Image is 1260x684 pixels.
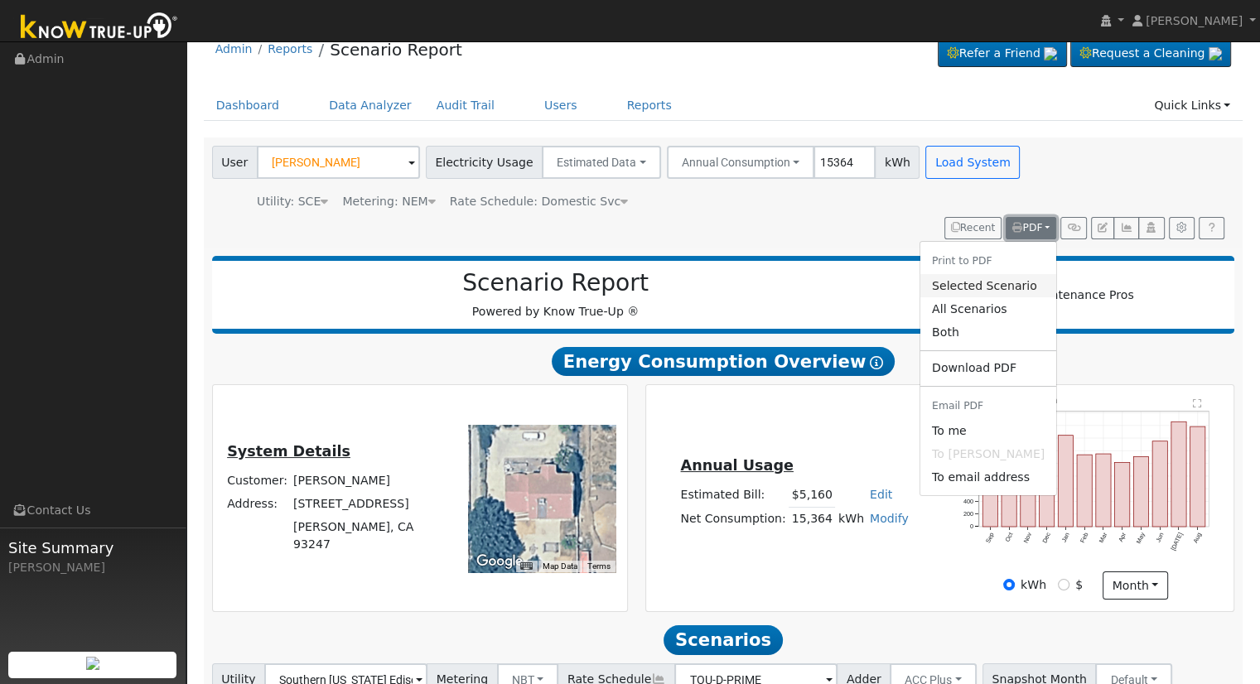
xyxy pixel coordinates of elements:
a: Open this area in Google Maps (opens a new window) [472,551,527,572]
a: Refer a Friend [938,40,1067,68]
td: [PERSON_NAME] [291,470,446,493]
button: Generate Report Link [1060,217,1086,240]
img: retrieve [1044,47,1057,60]
text: Jun [1155,532,1166,544]
button: Recent [944,217,1002,240]
td: kWh [835,507,867,531]
label: $ [1075,576,1083,594]
rect: onclick="" [1040,441,1055,527]
button: Load System [925,146,1020,179]
label: kWh [1021,576,1046,594]
a: Scenario Report [330,40,462,60]
text: 400 [963,498,973,505]
text: Pull 15,364 kWh [992,396,1059,405]
rect: onclick="" [1059,435,1074,527]
a: Reports [615,90,684,121]
img: retrieve [1209,47,1222,60]
span: Electricity Usage [426,146,543,179]
u: Annual Usage [680,457,793,474]
a: Reports [268,42,312,55]
button: Login As [1138,217,1164,240]
h2: Scenario Report [229,269,882,297]
text: Nov [1022,531,1034,544]
i: Show Help [870,356,883,369]
rect: onclick="" [1115,462,1130,527]
span: PDF [1012,222,1042,234]
rect: onclick="" [1097,454,1112,527]
button: Multi-Series Graph [1113,217,1139,240]
td: Address: [224,493,291,516]
text: 0 [970,523,973,530]
text:  [1194,398,1203,408]
text: Dec [1041,531,1053,544]
td: $5,160 [789,484,835,508]
input: kWh [1003,579,1015,590]
span: Alias: None [450,195,628,208]
button: Map Data [543,561,577,572]
span: User [212,146,258,179]
text: Sep [984,532,996,545]
text: 200 [963,510,973,518]
img: retrieve [86,657,99,670]
img: Know True-Up [12,9,186,46]
span: Scenarios [664,625,782,655]
rect: onclick="" [1134,456,1149,527]
a: Selected Scenario [920,274,1056,297]
a: Admin [215,42,253,55]
li: Email PDF [920,393,1056,420]
div: Powered by Know True-Up ® [220,269,891,320]
text: Aug [1193,532,1204,545]
a: Data Analyzer [316,90,424,121]
input: Select a User [257,146,420,179]
rect: onclick="" [1002,454,1016,527]
td: 15,364 [789,507,835,531]
a: Edit [870,488,892,501]
li: Print to PDF [920,248,1056,275]
rect: onclick="" [1191,426,1206,527]
a: Download PDF [920,357,1056,380]
button: Estimated Data [542,146,661,179]
span: No email [920,442,1056,465]
text: [DATE] [1171,532,1185,552]
a: Help Link [1199,217,1224,240]
div: Metering: NEM [342,193,435,210]
button: Annual Consumption [667,146,815,179]
div: Utility: SCE [257,193,328,210]
text: Apr [1118,531,1128,543]
a: Both [920,320,1056,344]
img: Google [472,551,527,572]
a: Audit Trail [424,90,507,121]
rect: onclick="" [1021,457,1036,527]
input: $ [1058,579,1069,590]
a: Quick Links [1142,90,1243,121]
td: Estimated Bill: [678,484,789,508]
a: Request a Cleaning [1070,40,1231,68]
a: Modify [870,512,909,525]
span: [PERSON_NAME] [1146,14,1243,27]
img: Solar Maintenance Pros [983,287,1133,304]
button: Settings [1169,217,1195,240]
a: Users [532,90,590,121]
button: Keyboard shortcuts [520,561,532,572]
rect: onclick="" [1078,455,1093,527]
span: kWh [875,146,920,179]
a: Terms (opens in new tab) [587,561,611,571]
text: Mar [1098,531,1110,544]
text: Feb [1079,532,1090,544]
text: Oct [1004,532,1015,543]
rect: onclick="" [982,443,997,527]
td: [STREET_ADDRESS] [291,493,446,516]
button: month [1103,571,1168,600]
rect: onclick="" [1153,441,1168,527]
button: Edit User [1091,217,1114,240]
a: joshh@solarnegotiators.com [920,419,1056,442]
a: To email address [920,466,1056,489]
text: May [1136,531,1147,545]
u: System Details [227,443,350,460]
rect: onclick="" [1172,421,1187,527]
a: All Scenarios [920,297,1056,320]
td: Net Consumption: [678,507,789,531]
a: Dashboard [204,90,292,121]
text: Jan [1060,532,1071,544]
div: [PERSON_NAME] [8,559,177,576]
